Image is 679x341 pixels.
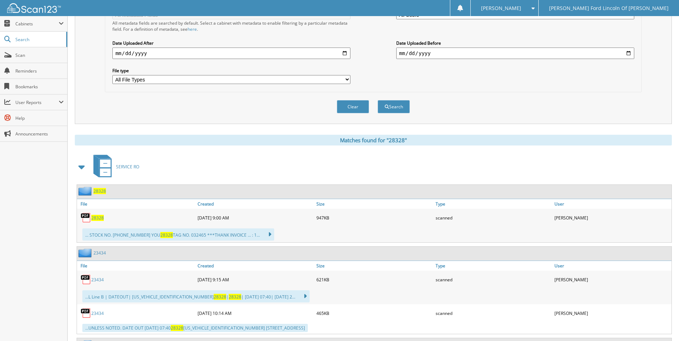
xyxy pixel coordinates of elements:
[78,187,93,196] img: folder2.png
[196,272,315,287] div: [DATE] 9:15 AM
[91,310,104,316] a: 23434
[77,199,196,209] a: File
[15,36,63,43] span: Search
[196,306,315,320] div: [DATE] 10:14 AM
[171,325,183,331] span: 28328
[434,272,553,287] div: scanned
[196,211,315,225] div: [DATE] 9:00 AM
[553,211,671,225] div: [PERSON_NAME]
[112,48,350,59] input: start
[188,26,197,32] a: here
[337,100,369,113] button: Clear
[553,306,671,320] div: [PERSON_NAME]
[315,261,433,271] a: Size
[15,84,64,90] span: Bookmarks
[82,324,308,332] div: ...UNLESS NOTED. DATE OUT [DATE] 07:40 [US_VEHICLE_IDENTIFICATION_NUMBER] [STREET_ADDRESS]
[553,272,671,287] div: [PERSON_NAME]
[15,52,64,58] span: Scan
[396,48,634,59] input: end
[196,199,315,209] a: Created
[553,199,671,209] a: User
[15,99,59,105] span: User Reports
[112,68,350,74] label: File type
[643,307,679,341] iframe: Chat Widget
[15,115,64,121] span: Help
[78,248,93,257] img: folder2.png
[434,199,553,209] a: Type
[93,250,106,256] a: 23434
[434,211,553,225] div: scanned
[315,306,433,320] div: 465KB
[82,228,274,241] div: ... STOCK NO. [PHONE_NUMBER] YOU TAG NO. 032465 ***THANK INVOICE ... : 1...
[93,188,106,194] a: 28328
[553,261,671,271] a: User
[160,232,173,238] span: 28328
[77,261,196,271] a: File
[91,277,104,283] a: 23434
[15,131,64,137] span: Announcements
[549,6,669,10] span: [PERSON_NAME] Ford Lincoln Of [PERSON_NAME]
[82,290,310,302] div: ...L Line B | DATEOUT| [US_VEHICLE_IDENTIFICATION_NUMBER] | | [DATE] 07:40| [DATE] 2...
[315,211,433,225] div: 947KB
[15,21,59,27] span: Cabinets
[112,20,350,32] div: All metadata fields are searched by default. Select a cabinet with metadata to enable filtering b...
[81,212,91,223] img: PDF.png
[7,3,61,13] img: scan123-logo-white.svg
[112,40,350,46] label: Date Uploaded After
[214,294,226,300] span: 28328
[434,306,553,320] div: scanned
[89,153,139,181] a: SERVICE RO
[481,6,521,10] span: [PERSON_NAME]
[196,261,315,271] a: Created
[378,100,410,113] button: Search
[396,40,634,46] label: Date Uploaded Before
[434,261,553,271] a: Type
[75,135,672,145] div: Matches found for "28328"
[315,199,433,209] a: Size
[229,294,241,300] span: 28328
[315,272,433,287] div: 621KB
[81,308,91,318] img: PDF.png
[116,164,139,170] span: SERVICE RO
[81,274,91,285] img: PDF.png
[91,215,104,221] a: 28328
[15,68,64,74] span: Reminders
